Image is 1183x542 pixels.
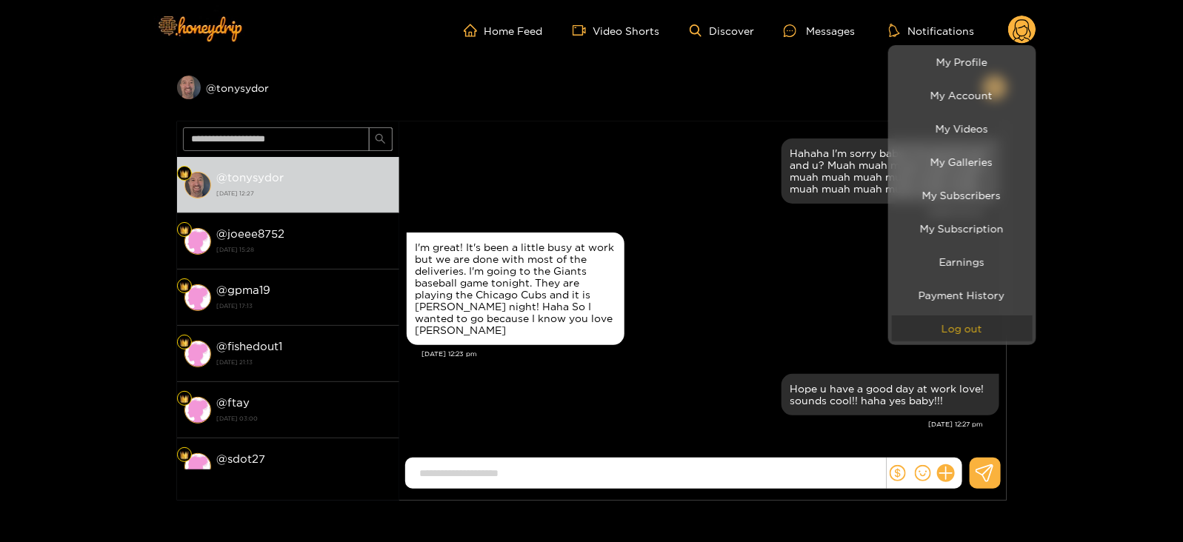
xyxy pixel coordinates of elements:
[892,49,1033,75] a: My Profile
[892,249,1033,275] a: Earnings
[892,315,1033,341] button: Log out
[892,215,1033,241] a: My Subscription
[892,182,1033,208] a: My Subscribers
[892,149,1033,175] a: My Galleries
[892,116,1033,141] a: My Videos
[892,282,1033,308] a: Payment History
[892,82,1033,108] a: My Account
